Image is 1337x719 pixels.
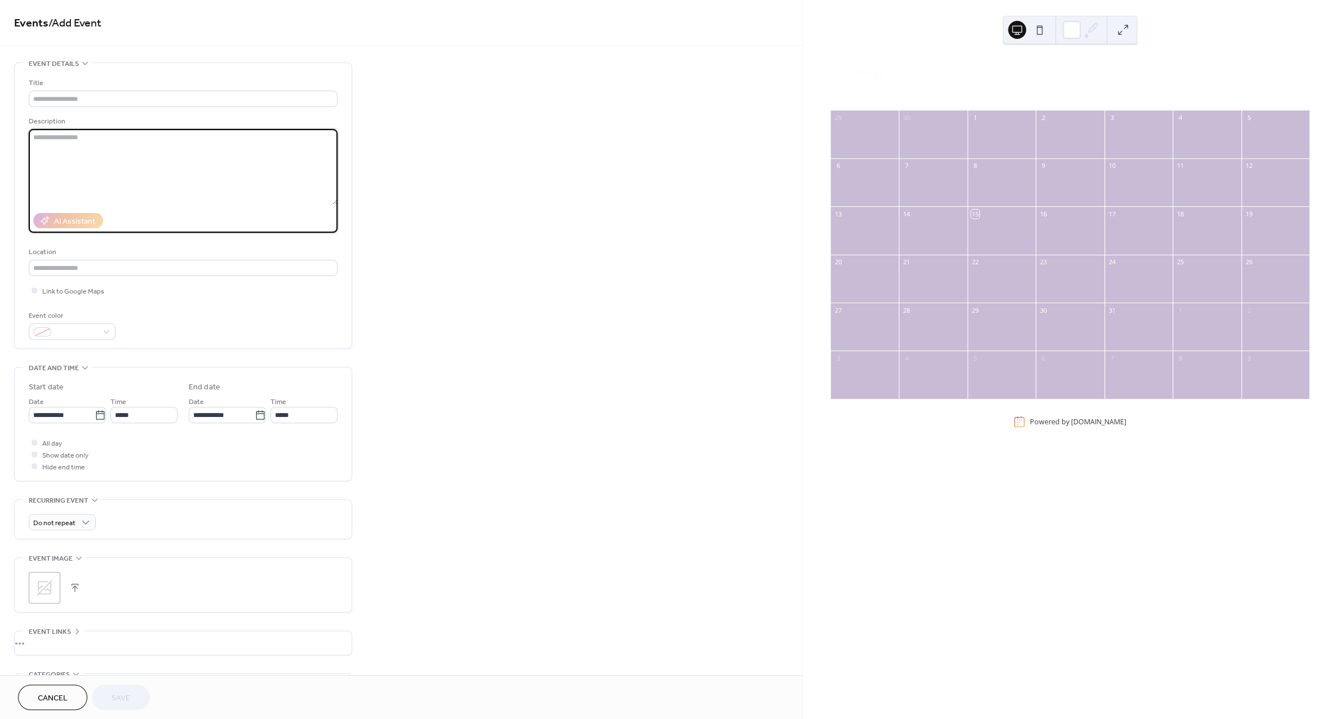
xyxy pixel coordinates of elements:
[1037,88,1103,110] div: Thu
[971,306,979,314] div: 29
[1245,162,1253,170] div: 12
[1245,210,1253,218] div: 19
[1169,88,1234,110] div: Sat
[1071,417,1126,427] a: [DOMAIN_NAME]
[14,12,48,34] a: Events
[1103,88,1169,110] div: Fri
[839,88,905,110] div: Mon
[1108,210,1116,218] div: 17
[905,88,971,110] div: Tue
[902,162,910,170] div: 7
[971,88,1037,110] div: Wed
[1176,162,1184,170] div: 11
[834,306,842,314] div: 27
[29,310,113,322] div: Event color
[834,210,842,218] div: 13
[110,396,126,408] span: Time
[38,693,68,704] span: Cancel
[1039,162,1047,170] div: 9
[1039,306,1047,314] div: 30
[1108,258,1116,267] div: 24
[902,354,910,362] div: 4
[1176,258,1184,267] div: 25
[902,114,910,122] div: 30
[902,210,910,218] div: 14
[29,362,79,374] span: Date and time
[902,306,910,314] div: 28
[42,438,62,450] span: All day
[29,626,71,638] span: Event links
[1029,417,1126,427] div: Powered by
[1176,114,1184,122] div: 4
[971,258,979,267] div: 22
[18,685,87,710] button: Cancel
[1245,354,1253,362] div: 9
[1108,306,1116,314] div: 31
[189,396,204,408] span: Date
[834,162,842,170] div: 6
[270,396,286,408] span: Time
[42,450,88,461] span: Show date only
[48,12,101,34] span: / Add Event
[189,381,220,393] div: End date
[1108,354,1116,362] div: 7
[834,354,842,362] div: 3
[42,286,104,298] span: Link to Google Maps
[902,258,910,267] div: 21
[1039,354,1047,362] div: 6
[1039,258,1047,267] div: 23
[29,381,64,393] div: Start date
[971,210,979,218] div: 15
[834,258,842,267] div: 20
[1245,114,1253,122] div: 5
[29,77,335,89] div: Title
[29,553,73,565] span: Event image
[1245,306,1253,314] div: 2
[971,114,979,122] div: 1
[29,246,335,258] div: Location
[29,572,60,603] div: ;
[1234,88,1300,110] div: Sun
[1039,210,1047,218] div: 16
[834,114,842,122] div: 29
[1176,306,1184,314] div: 1
[29,116,335,127] div: Description
[42,461,85,473] span: Hide end time
[971,162,979,170] div: 8
[29,669,70,681] span: Categories
[1108,114,1116,122] div: 3
[33,517,75,530] span: Do not repeat
[15,631,352,655] div: •••
[920,67,948,81] div: [DATE]
[1245,258,1253,267] div: 26
[1176,210,1184,218] div: 18
[1176,354,1184,362] div: 8
[29,396,44,408] span: Date
[29,58,79,70] span: Event details
[29,495,88,507] span: Recurring event
[971,354,979,362] div: 5
[1039,114,1047,122] div: 2
[1108,162,1116,170] div: 10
